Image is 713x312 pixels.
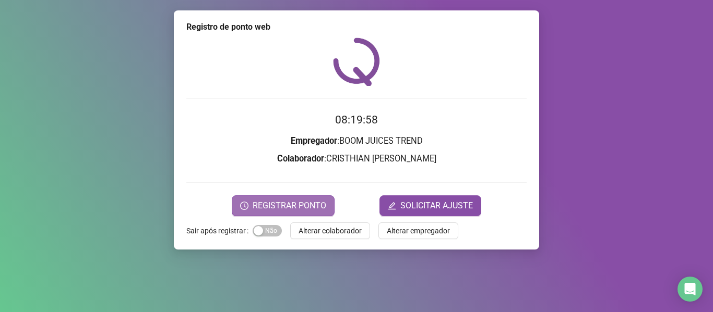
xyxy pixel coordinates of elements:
h3: : CRISTHIAN [PERSON_NAME] [186,152,527,166]
img: QRPoint [333,38,380,86]
span: Alterar empregador [387,225,450,236]
span: edit [388,202,396,210]
button: Alterar colaborador [290,222,370,239]
strong: Colaborador [277,154,324,164]
span: Alterar colaborador [299,225,362,236]
div: Open Intercom Messenger [678,277,703,302]
strong: Empregador [291,136,337,146]
label: Sair após registrar [186,222,253,239]
h3: : BOOM JUICES TREND [186,134,527,148]
div: Registro de ponto web [186,21,527,33]
button: REGISTRAR PONTO [232,195,335,216]
button: Alterar empregador [378,222,458,239]
time: 08:19:58 [335,114,378,126]
span: REGISTRAR PONTO [253,199,326,212]
span: SOLICITAR AJUSTE [400,199,473,212]
span: clock-circle [240,202,248,210]
button: editSOLICITAR AJUSTE [379,195,481,216]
